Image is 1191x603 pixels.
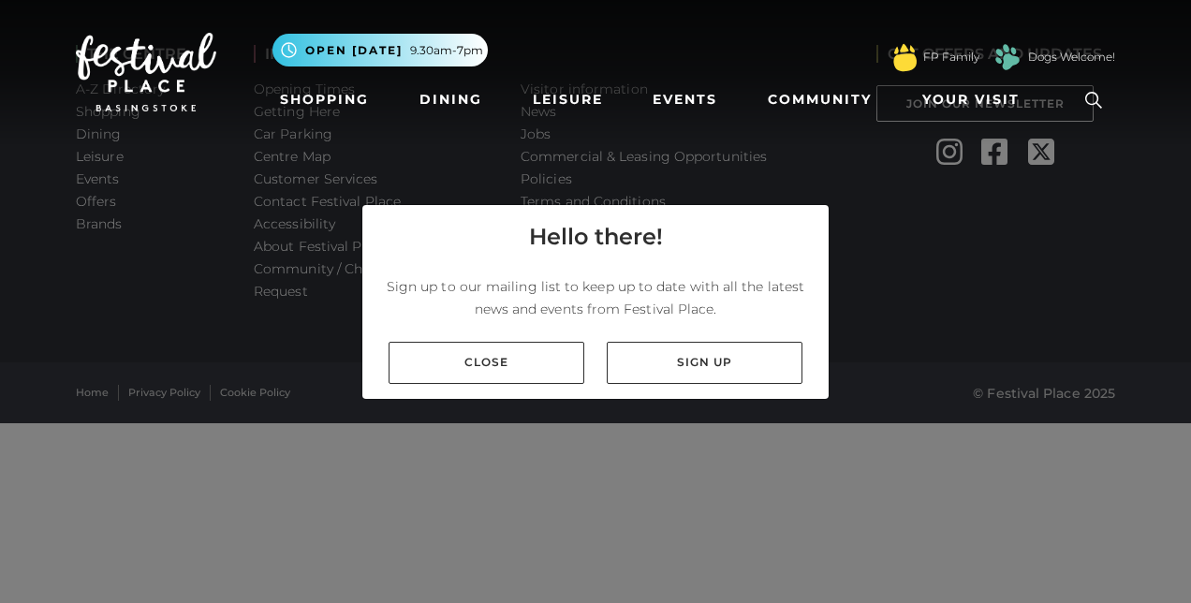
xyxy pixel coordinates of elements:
[76,33,216,111] img: Festival Place Logo
[645,82,725,117] a: Events
[272,34,488,66] button: Open [DATE] 9.30am-7pm
[525,82,610,117] a: Leisure
[272,82,376,117] a: Shopping
[389,342,584,384] a: Close
[529,220,663,254] h4: Hello there!
[305,42,403,59] span: Open [DATE]
[760,82,879,117] a: Community
[607,342,802,384] a: Sign up
[922,90,1020,110] span: Your Visit
[1028,49,1115,66] a: Dogs Welcome!
[915,82,1037,117] a: Your Visit
[410,42,483,59] span: 9.30am-7pm
[377,275,814,320] p: Sign up to our mailing list to keep up to date with all the latest news and events from Festival ...
[923,49,979,66] a: FP Family
[412,82,490,117] a: Dining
